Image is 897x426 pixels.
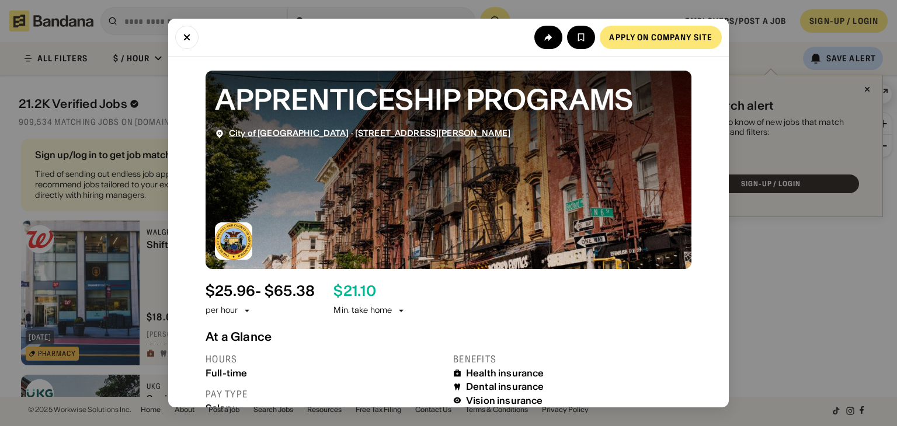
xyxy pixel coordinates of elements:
div: Vision insurance [466,395,543,406]
div: At a Glance [206,330,691,344]
img: City of San Francisco logo [215,222,252,260]
div: Pay type [206,388,444,400]
div: per hour [206,305,238,316]
button: Close [175,26,199,49]
div: Health insurance [466,368,544,379]
div: Dental insurance [466,381,544,392]
div: APPRENTICESHIP PROGRAMS [215,80,682,119]
div: Benefits [453,353,691,365]
div: $ 21.10 [333,283,376,300]
div: Hours [206,353,444,365]
a: [STREET_ADDRESS][PERSON_NAME] [355,128,510,138]
div: · [229,128,510,138]
div: Min. take home [333,305,406,316]
a: City of [GEOGRAPHIC_DATA] [229,128,349,138]
div: Apply on company site [609,33,712,41]
div: $ 25.96 - $65.38 [206,283,315,300]
div: Full-time [206,368,444,379]
div: Salary [206,403,444,414]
